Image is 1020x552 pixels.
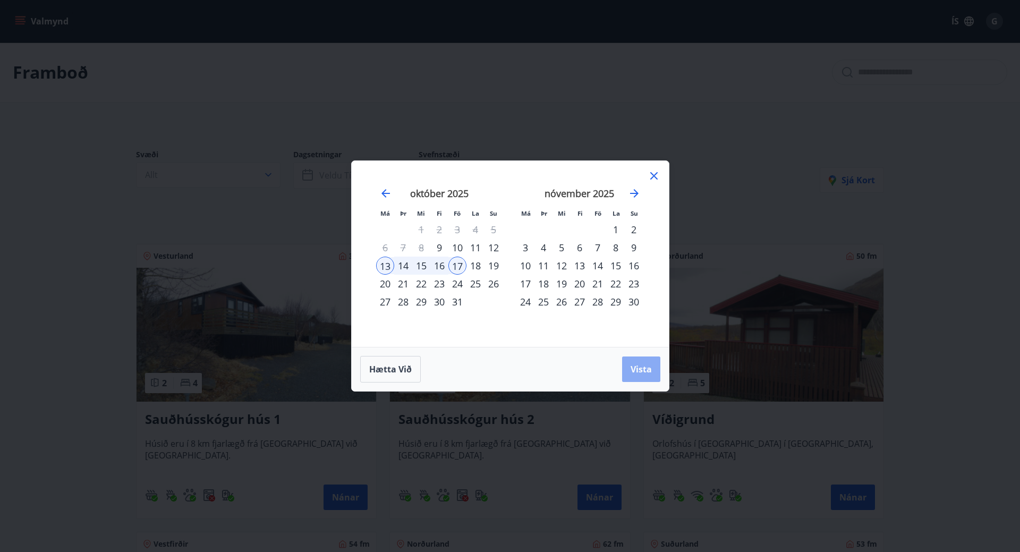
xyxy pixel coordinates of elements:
td: Choose laugardagur, 18. október 2025 as your check-in date. It’s available. [466,257,484,275]
td: Not available. miðvikudagur, 8. október 2025 [412,239,430,257]
td: Choose miðvikudagur, 19. nóvember 2025 as your check-in date. It’s available. [552,275,571,293]
div: 25 [466,275,484,293]
small: Fi [437,209,442,217]
span: Hætta við [369,363,412,375]
td: Choose sunnudagur, 12. október 2025 as your check-in date. It’s available. [484,239,503,257]
div: 3 [516,239,534,257]
div: 12 [484,239,503,257]
td: Choose laugardagur, 11. október 2025 as your check-in date. It’s available. [466,239,484,257]
strong: október 2025 [410,187,469,200]
td: Choose sunnudagur, 19. október 2025 as your check-in date. It’s available. [484,257,503,275]
div: 6 [571,239,589,257]
td: Choose laugardagur, 25. október 2025 as your check-in date. It’s available. [466,275,484,293]
div: 10 [516,257,534,275]
td: Choose mánudagur, 10. nóvember 2025 as your check-in date. It’s available. [516,257,534,275]
td: Not available. fimmtudagur, 2. október 2025 [430,220,448,239]
td: Choose laugardagur, 8. nóvember 2025 as your check-in date. It’s available. [607,239,625,257]
div: 7 [589,239,607,257]
td: Choose sunnudagur, 16. nóvember 2025 as your check-in date. It’s available. [625,257,643,275]
td: Choose sunnudagur, 30. nóvember 2025 as your check-in date. It’s available. [625,293,643,311]
td: Choose miðvikudagur, 26. nóvember 2025 as your check-in date. It’s available. [552,293,571,311]
div: 27 [376,293,394,311]
td: Choose fimmtudagur, 20. nóvember 2025 as your check-in date. It’s available. [571,275,589,293]
td: Choose miðvikudagur, 22. október 2025 as your check-in date. It’s available. [412,275,430,293]
td: Choose föstudagur, 24. október 2025 as your check-in date. It’s available. [448,275,466,293]
div: 10 [448,239,466,257]
div: 29 [607,293,625,311]
td: Choose fimmtudagur, 27. nóvember 2025 as your check-in date. It’s available. [571,293,589,311]
div: 24 [448,275,466,293]
td: Choose miðvikudagur, 29. október 2025 as your check-in date. It’s available. [412,293,430,311]
small: Mi [417,209,425,217]
small: Fö [594,209,601,217]
small: Su [490,209,497,217]
div: 23 [625,275,643,293]
td: Choose miðvikudagur, 12. nóvember 2025 as your check-in date. It’s available. [552,257,571,275]
div: 19 [552,275,571,293]
td: Selected as end date. föstudagur, 17. október 2025 [448,257,466,275]
div: 16 [430,257,448,275]
td: Not available. sunnudagur, 5. október 2025 [484,220,503,239]
button: Hætta við [360,356,421,383]
td: Choose laugardagur, 1. nóvember 2025 as your check-in date. It’s available. [607,220,625,239]
td: Not available. mánudagur, 6. október 2025 [376,239,394,257]
td: Choose fimmtudagur, 30. október 2025 as your check-in date. It’s available. [430,293,448,311]
td: Choose laugardagur, 15. nóvember 2025 as your check-in date. It’s available. [607,257,625,275]
div: Move backward to switch to the previous month. [379,187,392,200]
td: Choose föstudagur, 31. október 2025 as your check-in date. It’s available. [448,293,466,311]
div: 1 [607,220,625,239]
td: Choose föstudagur, 14. nóvember 2025 as your check-in date. It’s available. [589,257,607,275]
td: Selected. þriðjudagur, 14. október 2025 [394,257,412,275]
button: Vista [622,356,660,382]
td: Choose sunnudagur, 26. október 2025 as your check-in date. It’s available. [484,275,503,293]
div: 22 [412,275,430,293]
div: 29 [412,293,430,311]
div: 23 [430,275,448,293]
div: 26 [552,293,571,311]
div: 15 [412,257,430,275]
div: 2 [625,220,643,239]
div: 4 [534,239,552,257]
td: Choose mánudagur, 17. nóvember 2025 as your check-in date. It’s available. [516,275,534,293]
td: Choose laugardagur, 29. nóvember 2025 as your check-in date. It’s available. [607,293,625,311]
div: 31 [448,293,466,311]
div: 28 [589,293,607,311]
td: Choose þriðjudagur, 28. október 2025 as your check-in date. It’s available. [394,293,412,311]
div: 11 [534,257,552,275]
small: Fö [454,209,461,217]
td: Not available. miðvikudagur, 1. október 2025 [412,220,430,239]
td: Choose föstudagur, 7. nóvember 2025 as your check-in date. It’s available. [589,239,607,257]
div: 25 [534,293,552,311]
td: Choose þriðjudagur, 18. nóvember 2025 as your check-in date. It’s available. [534,275,552,293]
div: 17 [448,257,466,275]
td: Choose mánudagur, 24. nóvember 2025 as your check-in date. It’s available. [516,293,534,311]
td: Choose fimmtudagur, 6. nóvember 2025 as your check-in date. It’s available. [571,239,589,257]
div: 13 [571,257,589,275]
small: Mi [558,209,566,217]
td: Selected. fimmtudagur, 16. október 2025 [430,257,448,275]
div: 9 [430,239,448,257]
small: Má [521,209,531,217]
td: Choose föstudagur, 10. október 2025 as your check-in date. It’s available. [448,239,466,257]
div: 26 [484,275,503,293]
div: 28 [394,293,412,311]
td: Choose laugardagur, 22. nóvember 2025 as your check-in date. It’s available. [607,275,625,293]
div: 27 [571,293,589,311]
small: La [472,209,479,217]
td: Choose þriðjudagur, 4. nóvember 2025 as your check-in date. It’s available. [534,239,552,257]
small: Su [631,209,638,217]
div: 20 [376,275,394,293]
td: Choose miðvikudagur, 5. nóvember 2025 as your check-in date. It’s available. [552,239,571,257]
div: 17 [516,275,534,293]
td: Choose föstudagur, 21. nóvember 2025 as your check-in date. It’s available. [589,275,607,293]
small: Þr [541,209,547,217]
td: Choose sunnudagur, 2. nóvember 2025 as your check-in date. It’s available. [625,220,643,239]
td: Choose fimmtudagur, 13. nóvember 2025 as your check-in date. It’s available. [571,257,589,275]
div: 30 [625,293,643,311]
div: 9 [625,239,643,257]
td: Choose fimmtudagur, 9. október 2025 as your check-in date. It’s available. [430,239,448,257]
div: 18 [534,275,552,293]
div: 30 [430,293,448,311]
div: 14 [394,257,412,275]
div: 20 [571,275,589,293]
